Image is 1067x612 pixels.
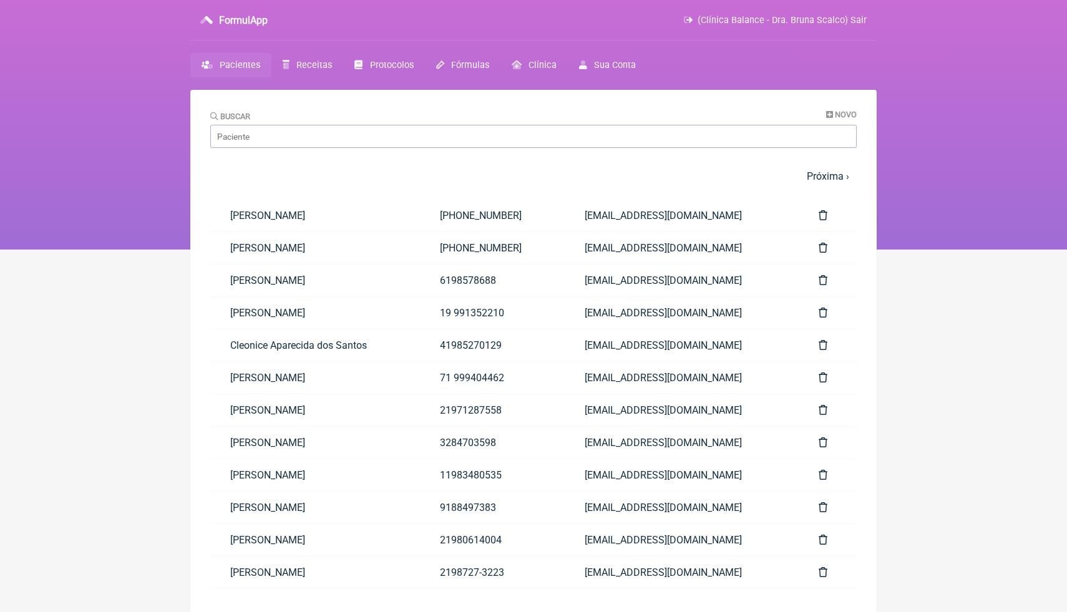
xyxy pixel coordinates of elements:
[565,459,799,491] a: [EMAIL_ADDRESS][DOMAIN_NAME]
[565,329,799,361] a: [EMAIL_ADDRESS][DOMAIN_NAME]
[565,265,799,296] a: [EMAIL_ADDRESS][DOMAIN_NAME]
[210,163,857,190] nav: pager
[594,60,636,70] span: Sua Conta
[210,232,420,264] a: [PERSON_NAME]
[220,60,260,70] span: Pacientes
[565,524,799,556] a: [EMAIL_ADDRESS][DOMAIN_NAME]
[420,200,565,231] a: [PHONE_NUMBER]
[210,125,857,148] input: Paciente
[210,524,420,556] a: [PERSON_NAME]
[420,556,565,588] a: 2198727-3223
[565,394,799,426] a: [EMAIL_ADDRESS][DOMAIN_NAME]
[420,394,565,426] a: 21971287558
[210,112,250,121] label: Buscar
[529,60,557,70] span: Clínica
[370,60,414,70] span: Protocolos
[210,556,420,588] a: [PERSON_NAME]
[219,14,268,26] h3: FormulApp
[698,15,867,26] span: (Clínica Balance - Dra. Bruna Scalco) Sair
[565,232,799,264] a: [EMAIL_ADDRESS][DOMAIN_NAME]
[420,492,565,523] a: 9188497383
[420,297,565,329] a: 19 991352210
[568,53,647,77] a: Sua Conta
[190,53,271,77] a: Pacientes
[210,265,420,296] a: [PERSON_NAME]
[807,170,849,182] a: Próxima ›
[296,60,332,70] span: Receitas
[210,427,420,459] a: [PERSON_NAME]
[565,427,799,459] a: [EMAIL_ADDRESS][DOMAIN_NAME]
[420,329,565,361] a: 41985270129
[565,362,799,394] a: [EMAIL_ADDRESS][DOMAIN_NAME]
[684,15,867,26] a: (Clínica Balance - Dra. Bruna Scalco) Sair
[451,60,489,70] span: Fórmulas
[420,427,565,459] a: 3284703598
[835,110,857,119] span: Novo
[565,556,799,588] a: [EMAIL_ADDRESS][DOMAIN_NAME]
[420,232,565,264] a: [PHONE_NUMBER]
[210,329,420,361] a: Cleonice Aparecida dos Santos
[565,492,799,523] a: [EMAIL_ADDRESS][DOMAIN_NAME]
[210,200,420,231] a: [PERSON_NAME]
[210,492,420,523] a: [PERSON_NAME]
[500,53,568,77] a: Clínica
[271,53,343,77] a: Receitas
[420,459,565,491] a: 11983480535
[210,362,420,394] a: [PERSON_NAME]
[420,524,565,556] a: 21980614004
[420,362,565,394] a: 71 999404462
[420,265,565,296] a: 6198578688
[210,459,420,491] a: [PERSON_NAME]
[210,394,420,426] a: [PERSON_NAME]
[343,53,424,77] a: Protocolos
[425,53,500,77] a: Fórmulas
[826,110,857,119] a: Novo
[565,297,799,329] a: [EMAIL_ADDRESS][DOMAIN_NAME]
[210,297,420,329] a: [PERSON_NAME]
[565,200,799,231] a: [EMAIL_ADDRESS][DOMAIN_NAME]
